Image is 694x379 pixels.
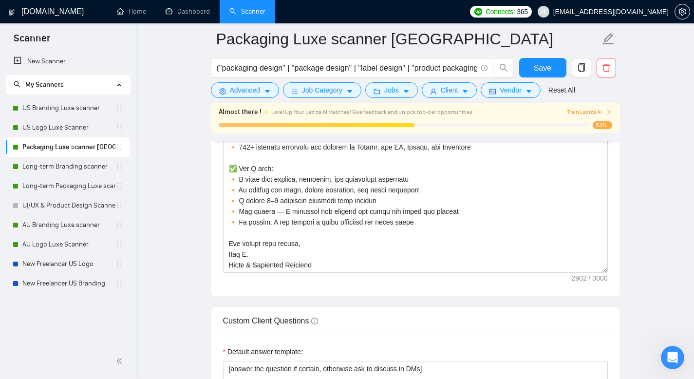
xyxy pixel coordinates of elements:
[311,318,318,324] span: info-circle
[22,235,115,254] a: AU Logo Luxe Scanner
[661,346,684,369] iframe: Intercom live chat
[22,176,115,196] a: Long-term Packaging Luxe scanner
[117,7,146,16] a: homeHome
[11,214,31,234] img: Profile image for Mariia
[57,152,103,162] div: • 6 дн. назад
[115,280,123,287] span: holder
[57,224,107,234] div: • 1 нед. назад
[223,54,608,273] textarea: Cover letter template:
[115,143,123,151] span: holder
[116,356,126,366] span: double-left
[22,274,115,293] a: New Freelancer US Branding
[365,82,418,98] button: folderJobscaret-down
[57,44,103,54] div: • 1 дн. назад
[219,88,226,95] span: setting
[87,4,109,21] h1: Чат
[525,88,532,95] span: caret-down
[567,108,612,117] button: Train Laziza AI
[115,221,123,229] span: holder
[211,82,279,98] button: settingAdvancedcaret-down
[474,8,482,16] img: upwork-logo.png
[572,58,591,77] button: copy
[6,52,130,71] li: New Scanner
[216,27,600,51] input: Scanner name...
[148,314,177,321] span: Помощь
[115,104,123,112] span: holder
[494,63,513,72] span: search
[6,235,130,254] li: AU Logo Luxe Scanner
[481,65,488,71] span: info-circle
[519,58,566,77] button: Save
[430,88,437,95] span: user
[6,157,130,176] li: Long-term Branding scanner
[166,7,210,16] a: dashboardDashboard
[6,31,58,52] span: Scanner
[572,63,591,72] span: copy
[271,109,475,115] span: Level Up Your Laziza AI Matches! Give feedback and unlock top-tier opportunities !
[489,88,496,95] span: idcard
[115,182,123,190] span: holder
[374,88,380,95] span: folder
[11,34,31,54] img: Profile image for Mariia
[35,116,56,126] div: Mariia
[11,106,31,126] img: Profile image for Mariia
[22,98,115,118] a: US Branding Luxe scanner
[11,250,31,270] img: Profile image for Mariia
[6,118,130,137] li: US Logo Luxe Scanner
[441,85,458,95] span: Client
[346,88,353,95] span: caret-down
[35,188,56,198] div: Mariia
[65,289,130,328] button: Чат
[548,85,575,95] a: Reset All
[6,254,130,274] li: New Freelancer US Logo
[14,81,20,88] span: search
[11,70,31,90] img: Profile image for Mariia
[115,124,123,132] span: holder
[115,202,123,209] span: holder
[6,98,130,118] li: US Branding Luxe scanner
[25,80,64,89] span: My Scanners
[540,8,547,15] span: user
[14,80,64,89] span: My Scanners
[481,82,540,98] button: idcardVendorcaret-down
[11,142,31,162] img: Profile image for Mariia
[171,4,188,21] div: Закрыть
[22,196,115,215] a: UI/UX & Product Design Scanner
[403,88,410,95] span: caret-down
[500,85,521,95] span: Vendor
[302,85,342,95] span: Job Category
[223,317,318,325] span: Custom Client Questions
[494,58,513,77] button: search
[6,274,130,293] li: New Freelancer US Branding
[230,85,260,95] span: Advanced
[675,8,690,16] a: setting
[8,4,15,20] img: logo
[593,121,612,129] span: 53%
[291,88,298,95] span: bars
[22,118,115,137] a: US Logo Luxe Scanner
[223,346,303,357] label: Default answer template:
[57,80,103,90] div: • 2 дн. назад
[57,188,107,198] div: • 1 нед. назад
[22,157,115,176] a: Long-term Branding scanner
[22,215,115,235] a: AU Branding Luxe scanner
[6,215,130,235] li: AU Branding Luxe scanner
[38,260,157,279] button: Отправить сообщение
[35,224,56,234] div: Mariia
[283,82,361,98] button: barsJob Categorycaret-down
[597,58,616,77] button: delete
[35,44,56,54] div: Mariia
[18,314,47,321] span: Главная
[11,178,31,198] img: Profile image for Mariia
[22,137,115,157] a: Packaging Luxe scanner [GEOGRAPHIC_DATA]
[229,7,265,16] a: searchScanner
[6,176,130,196] li: Long-term Packaging Luxe scanner
[6,196,130,215] li: UI/UX & Product Design Scanner
[486,6,515,17] span: Connects:
[57,116,103,126] div: • 4 дн. назад
[264,88,271,95] span: caret-down
[6,137,130,157] li: Packaging Luxe scanner USA
[422,82,477,98] button: userClientcaret-down
[115,241,123,248] span: holder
